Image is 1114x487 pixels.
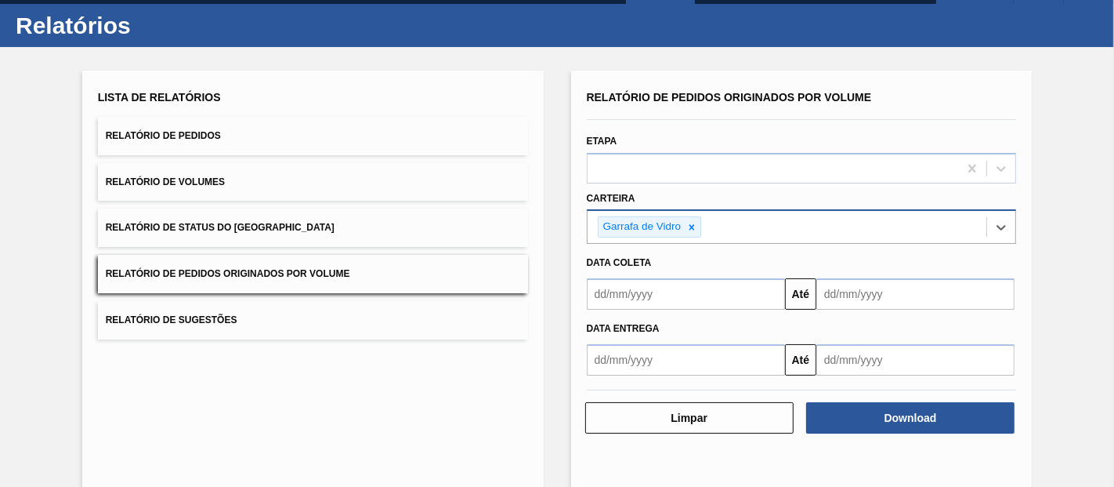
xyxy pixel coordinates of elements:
[587,136,617,147] label: Etapa
[98,209,528,247] button: Relatório de Status do [GEOGRAPHIC_DATA]
[585,402,794,434] button: Limpar
[587,91,872,104] span: Relatório de Pedidos Originados por Volume
[106,314,237,325] span: Relatório de Sugestões
[106,130,221,141] span: Relatório de Pedidos
[106,222,335,233] span: Relatório de Status do [GEOGRAPHIC_DATA]
[587,344,785,376] input: dd/mm/yyyy
[587,257,652,268] span: Data coleta
[816,344,1015,376] input: dd/mm/yyyy
[16,16,294,35] h1: Relatórios
[98,301,528,340] button: Relatório de Sugestões
[106,176,225,187] span: Relatório de Volumes
[98,255,528,293] button: Relatório de Pedidos Originados por Volume
[106,268,350,279] span: Relatório de Pedidos Originados por Volume
[98,163,528,202] button: Relatório de Volumes
[587,278,785,310] input: dd/mm/yyyy
[98,91,221,104] span: Lista de Relatórios
[587,193,635,204] label: Carteira
[806,402,1015,434] button: Download
[816,278,1015,310] input: dd/mm/yyyy
[587,323,660,334] span: Data Entrega
[599,217,684,237] div: Garrafa de Vidro
[785,344,816,376] button: Até
[98,117,528,155] button: Relatório de Pedidos
[785,278,816,310] button: Até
